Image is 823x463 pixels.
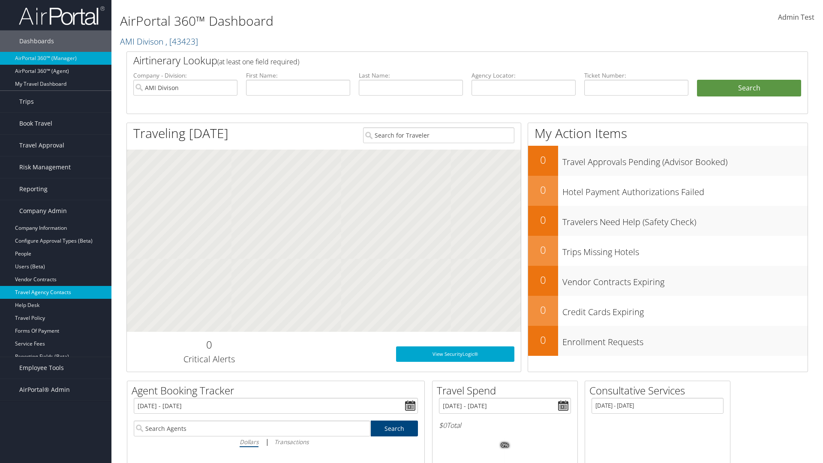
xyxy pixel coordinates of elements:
[165,36,198,47] span: , [ 43423 ]
[562,212,808,228] h3: Travelers Need Help (Safety Check)
[133,53,745,68] h2: Airtinerary Lookup
[439,421,447,430] span: $0
[19,30,54,52] span: Dashboards
[528,176,808,206] a: 0Hotel Payment Authorizations Failed
[19,135,64,156] span: Travel Approval
[528,333,558,347] h2: 0
[562,242,808,258] h3: Trips Missing Hotels
[246,71,350,80] label: First Name:
[528,273,558,287] h2: 0
[19,379,70,400] span: AirPortal® Admin
[778,4,814,31] a: Admin Test
[120,12,583,30] h1: AirPortal 360™ Dashboard
[502,443,508,448] tspan: 0%
[134,436,418,447] div: |
[437,383,577,398] h2: Travel Spend
[19,6,105,26] img: airportal-logo.png
[371,421,418,436] a: Search
[217,57,299,66] span: (at least one field required)
[133,353,285,365] h3: Critical Alerts
[396,346,514,362] a: View SecurityLogic®
[19,200,67,222] span: Company Admin
[528,296,808,326] a: 0Credit Cards Expiring
[562,182,808,198] h3: Hotel Payment Authorizations Failed
[134,421,370,436] input: Search Agents
[19,178,48,200] span: Reporting
[528,303,558,317] h2: 0
[133,71,237,80] label: Company - Division:
[359,71,463,80] label: Last Name:
[240,438,258,446] i: Dollars
[363,127,514,143] input: Search for Traveler
[562,332,808,348] h3: Enrollment Requests
[528,236,808,266] a: 0Trips Missing Hotels
[528,146,808,176] a: 0Travel Approvals Pending (Advisor Booked)
[528,326,808,356] a: 0Enrollment Requests
[274,438,309,446] i: Transactions
[133,124,228,142] h1: Traveling [DATE]
[19,113,52,134] span: Book Travel
[472,71,576,80] label: Agency Locator:
[778,12,814,22] span: Admin Test
[697,80,801,97] button: Search
[528,266,808,296] a: 0Vendor Contracts Expiring
[584,71,688,80] label: Ticket Number:
[132,383,424,398] h2: Agent Booking Tracker
[528,213,558,227] h2: 0
[562,272,808,288] h3: Vendor Contracts Expiring
[120,36,198,47] a: AMI Divison
[562,302,808,318] h3: Credit Cards Expiring
[589,383,730,398] h2: Consultative Services
[528,183,558,197] h2: 0
[439,421,571,430] h6: Total
[528,153,558,167] h2: 0
[133,337,285,352] h2: 0
[19,357,64,379] span: Employee Tools
[19,156,71,178] span: Risk Management
[562,152,808,168] h3: Travel Approvals Pending (Advisor Booked)
[528,243,558,257] h2: 0
[19,91,34,112] span: Trips
[528,206,808,236] a: 0Travelers Need Help (Safety Check)
[528,124,808,142] h1: My Action Items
